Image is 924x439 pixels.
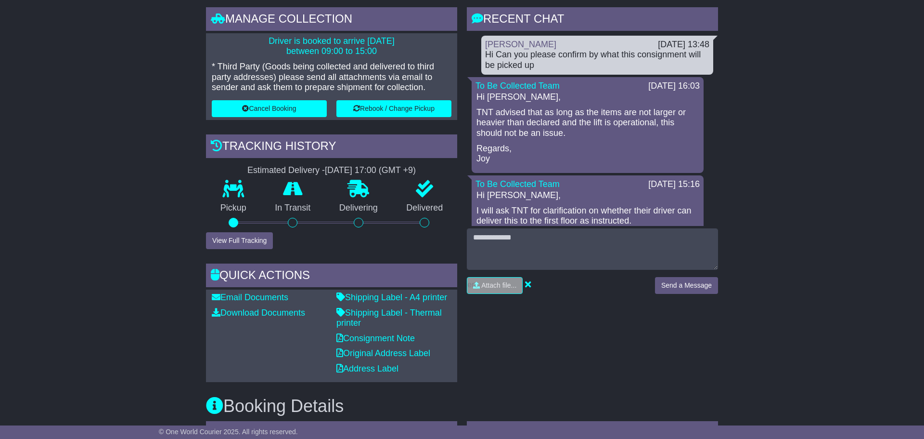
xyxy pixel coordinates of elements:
[336,308,442,328] a: Shipping Label - Thermal printer
[648,81,700,92] div: [DATE] 16:03
[392,203,458,213] p: Delivered
[212,36,451,57] p: Driver is booked to arrive [DATE] between 09:00 to 15:00
[261,203,325,213] p: In Transit
[476,206,699,226] p: I will ask TNT for clarification on whether their driver can deliver this to the first floor as i...
[206,165,457,176] div: Estimated Delivery -
[475,179,560,189] a: To Be Collected Team
[475,81,560,91] a: To Be Collected Team
[212,62,451,93] p: * Third Party (Goods being collected and delivered to third party addresses) please send all atta...
[212,100,327,117] button: Cancel Booking
[212,293,288,302] a: Email Documents
[467,7,718,33] div: RECENT CHAT
[476,144,699,164] p: Regards, Joy
[336,348,430,358] a: Original Address Label
[648,179,700,190] div: [DATE] 15:16
[206,264,457,290] div: Quick Actions
[336,100,451,117] button: Rebook / Change Pickup
[658,40,709,50] div: [DATE] 13:48
[655,277,718,294] button: Send a Message
[206,134,457,160] div: Tracking history
[476,107,699,139] p: TNT advised that as long as the items are not larger or heavier than declared and the lift is ope...
[159,428,298,436] span: © One World Courier 2025. All rights reserved.
[212,308,305,318] a: Download Documents
[206,397,718,416] h3: Booking Details
[476,92,699,103] p: Hi [PERSON_NAME],
[206,203,261,213] p: Pickup
[485,40,556,49] a: [PERSON_NAME]
[325,203,392,213] p: Delivering
[336,364,398,373] a: Address Label
[206,7,457,33] div: Manage collection
[336,293,447,302] a: Shipping Label - A4 printer
[485,50,709,70] div: Hi Can you please confirm by what this consignment will be picked up
[325,165,416,176] div: [DATE] 17:00 (GMT +9)
[476,190,699,201] p: Hi [PERSON_NAME],
[336,333,415,343] a: Consignment Note
[206,232,273,249] button: View Full Tracking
